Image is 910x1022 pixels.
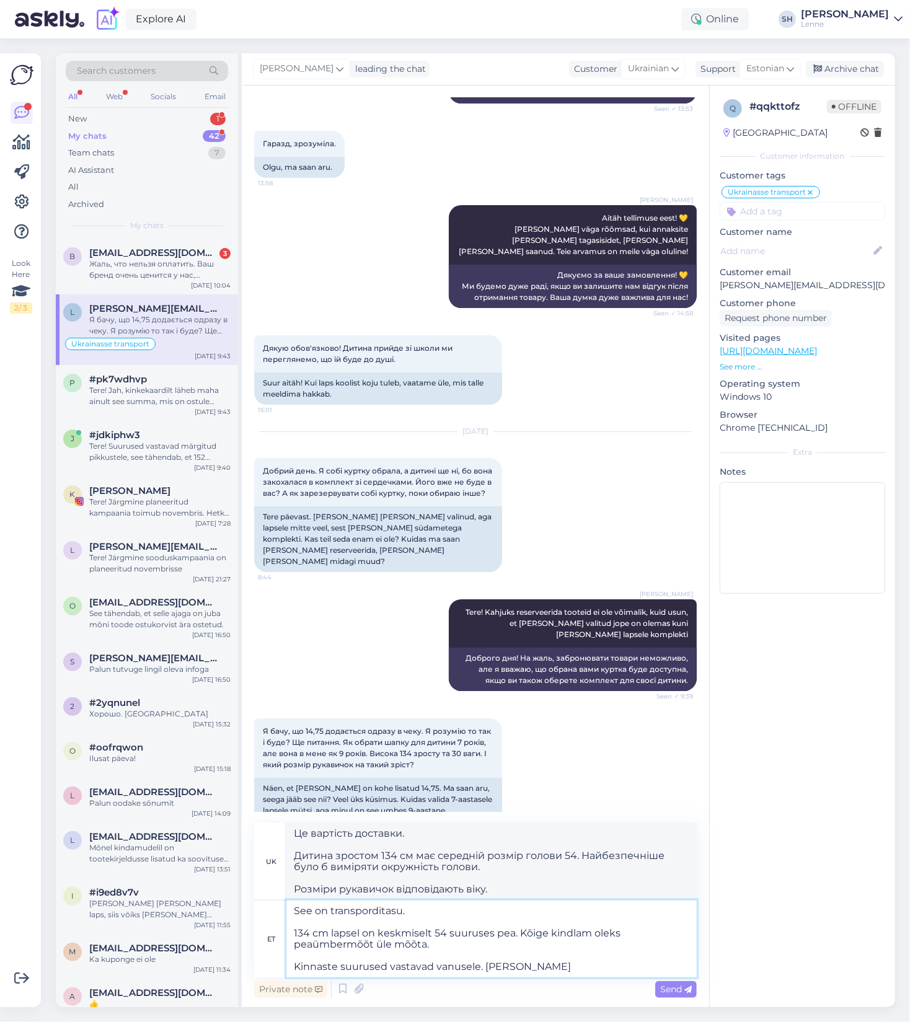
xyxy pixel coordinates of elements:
span: o [69,746,76,755]
span: Estonian [746,62,784,76]
div: [DATE] 7:28 [195,519,231,528]
p: Notes [720,465,885,478]
span: Ukrainian [628,62,669,76]
span: Simona-kravecka@inbox.lv [89,653,218,664]
div: New [68,113,87,125]
img: explore-ai [94,6,120,32]
span: lyubov.mudra@gmail.com [89,303,218,314]
span: m [69,947,76,956]
div: Lenne [801,19,889,29]
div: See tähendab, et selle ajaga on juba mõni toode ostukorvist ära ostetud. [89,608,231,630]
div: uk [266,851,276,872]
div: Online [681,8,749,30]
div: Archived [68,198,104,211]
span: Kristine Afatnicka [89,485,170,496]
span: Offline [827,100,881,113]
div: Customer information [720,151,885,162]
span: 8:44 [258,573,304,582]
span: Tere! Kahjuks reserveerida tooteid ei ole võimalik, kuid usun, et [PERSON_NAME] valitud jope on o... [466,607,690,639]
p: Customer phone [720,297,885,310]
div: Request phone number [720,310,832,327]
span: Я бачу, що 14,75 додається одразу в чеку. Я розумію то так і буде? Ще питання. Як обрати шапку дл... [263,726,493,769]
div: Suur aitäh! Kui laps koolist koju tuleb, vaatame üle, mis talle meeldima hakkab. [254,372,502,405]
div: SH [779,11,796,28]
div: 👍 [89,998,231,1010]
div: Доброго дня! На жаль, забронювати товари неможливо, але я вважаю, що обрана вами куртка буде дост... [449,648,697,691]
p: Windows 10 [720,390,885,403]
div: Ka kuponge ei ole [89,954,231,965]
div: 2 / 3 [10,302,32,314]
span: [PERSON_NAME] [640,589,693,599]
div: Tere! Jah, kinkekaardilt läheb maha ainult see summa, mis on ostule kulunud. Ülejäänud jääb järgm... [89,385,231,407]
span: Seen ✓ 9:39 [647,692,693,701]
span: #pk7wdhvp [89,374,147,385]
input: Add a tag [720,202,885,221]
div: Palun oodake sõnumit [89,798,231,809]
span: laidromargarita@gmail.com [89,831,218,842]
span: l [71,835,75,845]
div: Web [104,89,125,105]
div: Support [696,63,736,76]
span: My chats [130,220,164,231]
input: Add name [720,244,871,258]
div: Archive chat [806,61,884,77]
div: Ilusat päeva! [89,753,231,764]
span: S [71,657,75,666]
div: [DATE] 9:40 [194,463,231,472]
span: i [71,891,74,901]
span: j [71,434,74,443]
span: Дякую обов'язково! Дитина прийде зі школи ми переглянемо, що їй буде до душі. [263,343,454,364]
div: All [66,89,80,105]
div: [DATE] 16:50 [192,630,231,640]
div: [DATE] 14:09 [192,809,231,818]
span: #i9ed8v7v [89,887,139,898]
div: [DATE] 16:50 [192,675,231,684]
div: Хорошо. [GEOGRAPHIC_DATA] [89,708,231,720]
div: [GEOGRAPHIC_DATA] [723,126,828,139]
span: Ukrainasse transport [728,188,806,196]
a: [URL][DOMAIN_NAME] [720,345,817,356]
p: Customer email [720,266,885,279]
span: bektemis_edil@mail.ru [89,247,218,258]
div: Я бачу, що 14,75 додається одразу в чеку. Я розумію то так і буде? Ще питання. Як обрати шапку дл... [89,314,231,337]
div: [DATE] 9:43 [195,351,231,361]
textarea: Це вартість доставки. Дитина зростом 134 см має середній розмір голови 54. Найбезпечніше було б в... [286,823,697,900]
p: Chrome [TECHNICAL_ID] [720,421,885,434]
span: amadinochka@inbox.lv [89,987,218,998]
p: Operating system [720,377,885,390]
span: laura.blande@mail.ee [89,541,218,552]
span: [PERSON_NAME] [260,62,334,76]
span: Seen ✓ 13:53 [647,104,693,113]
div: [DATE] 21:27 [193,575,231,584]
div: [DATE] 11:34 [193,965,231,974]
span: O [69,601,76,610]
div: Private note [254,981,327,998]
div: Extra [720,447,885,458]
span: Olgadudeva@gmail.com [89,597,218,608]
span: K [70,490,76,499]
div: Email [202,89,228,105]
div: 3 [219,248,231,259]
div: Palun tutvuge lingil oleva infoga [89,664,231,675]
span: #oofrqwon [89,742,143,753]
div: Customer [569,63,617,76]
p: Customer tags [720,169,885,182]
span: laurasylluste@gmail.com [89,786,218,798]
span: a [70,992,76,1001]
span: 15:01 [258,405,304,415]
span: #2yqnunel [89,697,140,708]
div: [DATE] 9:43 [195,407,231,416]
span: Send [660,984,692,995]
div: [PERSON_NAME] [PERSON_NAME] laps, siis võiks [PERSON_NAME] täpselt pikkuse järgi, kuid üldjuhul s... [89,898,231,920]
span: Гаразд, зрозуміла. [263,139,336,148]
p: See more ... [720,361,885,372]
span: Search customers [77,64,156,77]
span: l [71,307,75,317]
textarea: See on transporditasu. 134 cm lapsel on keskmiselt 54 suuruses pea. Kõige kindlam oleks peaümberm... [286,901,697,977]
div: [PERSON_NAME] [801,9,889,19]
div: All [68,181,79,193]
div: 7 [208,147,226,159]
p: Customer name [720,226,885,239]
div: # qqkttofz [749,99,827,114]
div: Жаль, что нельзя оплатить. Ваш бренд очень ценится у нас, передайте пожалуйста руководству, чтобы... [89,258,231,281]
